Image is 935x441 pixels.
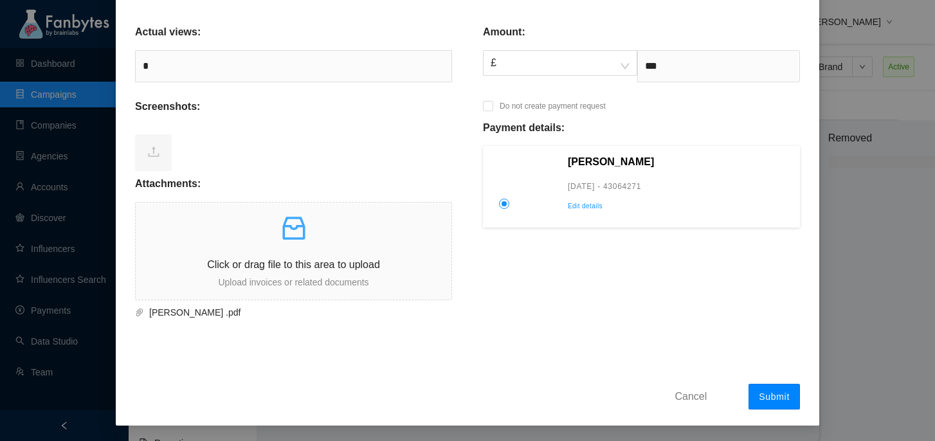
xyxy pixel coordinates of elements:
p: Attachments: [135,176,201,192]
p: Upload invoices or related documents [136,275,451,289]
p: Edit details [568,201,792,212]
span: upload [147,145,160,158]
p: [DATE] - 43064271 [568,180,792,193]
p: Payment details: [483,120,565,136]
span: Ruby Alexis squishmallow .pdf [144,305,437,319]
p: Amount: [483,24,525,40]
p: Screenshots: [135,99,200,114]
p: Do not create payment request [500,100,606,113]
button: Cancel [665,386,716,406]
span: inbox [278,213,309,244]
span: Submit [759,392,790,402]
p: Actual views: [135,24,201,40]
p: Click or drag file to this area to upload [136,256,451,273]
span: Cancel [675,388,707,404]
button: Submit [749,384,800,410]
span: inboxClick or drag file to this area to uploadUpload invoices or related documents [136,203,451,300]
span: £ [491,51,630,75]
p: [PERSON_NAME] [568,154,792,170]
span: paper-clip [135,308,144,317]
